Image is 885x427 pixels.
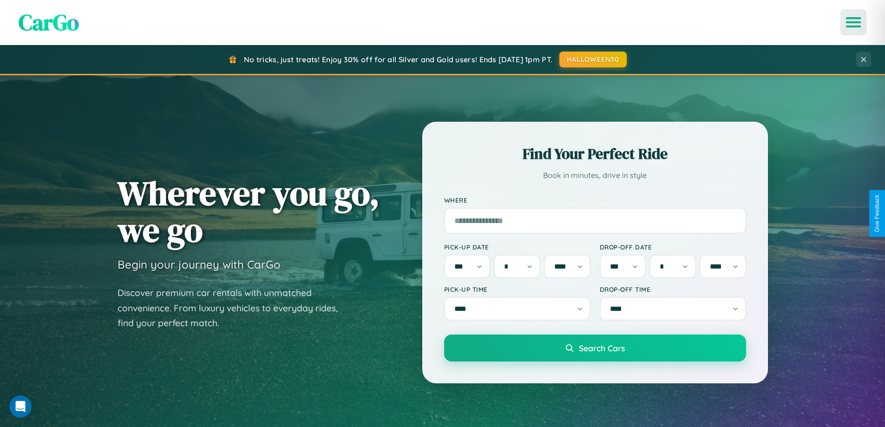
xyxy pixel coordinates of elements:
[9,395,32,418] iframe: Intercom live chat
[244,55,552,64] span: No tricks, just treats! Enjoy 30% off for all Silver and Gold users! Ends [DATE] 1pm PT.
[118,285,350,331] p: Discover premium car rentals with unmatched convenience. From luxury vehicles to everyday rides, ...
[444,335,746,361] button: Search Cars
[19,7,79,38] span: CarGo
[559,52,627,67] button: HALLOWEEN30
[444,196,746,204] label: Where
[840,9,866,35] button: Open menu
[600,243,746,251] label: Drop-off Date
[579,343,625,353] span: Search Cars
[444,243,590,251] label: Pick-up Date
[444,169,746,182] p: Book in minutes, drive in style
[444,285,590,293] label: Pick-up Time
[118,257,281,271] h3: Begin your journey with CarGo
[874,195,880,232] div: Give Feedback
[600,285,746,293] label: Drop-off Time
[444,144,746,164] h2: Find Your Perfect Ride
[118,175,380,248] h1: Wherever you go, we go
